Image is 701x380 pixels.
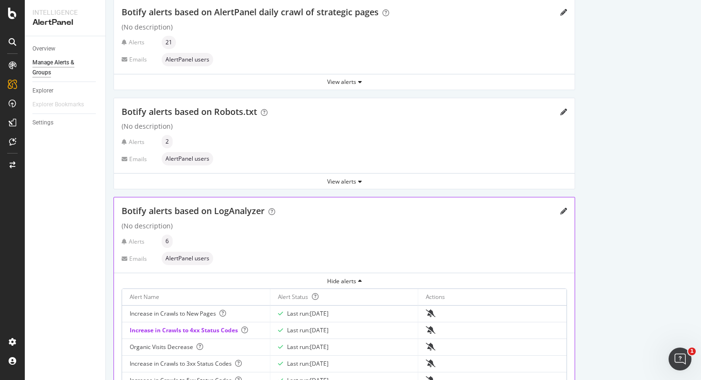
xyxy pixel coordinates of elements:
[114,273,575,288] button: Hide alerts
[114,277,575,285] div: Hide alerts
[122,22,567,32] div: (No description)
[162,252,213,265] div: neutral label
[426,343,435,350] div: bell-slash
[165,256,209,261] span: AlertPanel users
[32,44,55,54] div: Overview
[165,57,209,62] span: AlertPanel users
[122,38,158,46] div: Alerts
[114,174,575,189] button: View alerts
[122,6,379,18] span: Botify alerts based on AlertPanel daily crawl of strategic pages
[32,118,99,128] a: Settings
[32,58,90,78] div: Manage Alerts & Groups
[122,155,158,163] div: Emails
[560,109,567,115] div: pencil
[122,122,567,131] div: (No description)
[32,100,93,110] a: Explorer Bookmarks
[114,74,575,90] button: View alerts
[130,343,262,351] div: Organic Visits Decrease
[162,235,173,248] div: neutral label
[165,238,169,244] span: 6
[426,359,435,367] div: bell-slash
[122,221,567,231] div: (No description)
[32,86,53,96] div: Explorer
[418,289,567,306] th: Actions
[287,326,329,335] div: Last run: [DATE]
[287,343,329,351] div: Last run: [DATE]
[560,9,567,16] div: pencil
[270,289,419,306] th: Alert Status
[122,205,265,216] span: Botify alerts based on LogAnalyzer
[426,326,435,334] div: bell-slash
[122,106,257,117] span: Botify alerts based on Robots.txt
[688,348,696,355] span: 1
[114,78,575,86] div: View alerts
[32,58,99,78] a: Manage Alerts & Groups
[165,139,169,144] span: 2
[162,53,213,66] div: neutral label
[426,309,435,317] div: bell-slash
[165,40,172,45] span: 21
[130,359,262,368] div: Increase in Crawls to 3xx Status Codes
[32,17,98,28] div: AlertPanel
[32,100,84,110] div: Explorer Bookmarks
[287,309,329,318] div: Last run: [DATE]
[165,156,209,162] span: AlertPanel users
[287,359,329,368] div: Last run: [DATE]
[122,138,158,146] div: Alerts
[669,348,691,370] iframe: Intercom live chat
[130,309,262,318] div: Increase in Crawls to New Pages
[32,118,53,128] div: Settings
[122,255,158,263] div: Emails
[130,326,262,335] div: Increase in Crawls to 4xx Status Codes
[560,208,567,215] div: pencil
[32,86,99,96] a: Explorer
[122,289,270,306] th: Alert Name
[162,36,176,49] div: neutral label
[162,135,173,148] div: neutral label
[32,8,98,17] div: Intelligence
[122,55,158,63] div: Emails
[32,44,99,54] a: Overview
[122,237,158,246] div: Alerts
[162,152,213,165] div: neutral label
[114,177,575,185] div: View alerts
